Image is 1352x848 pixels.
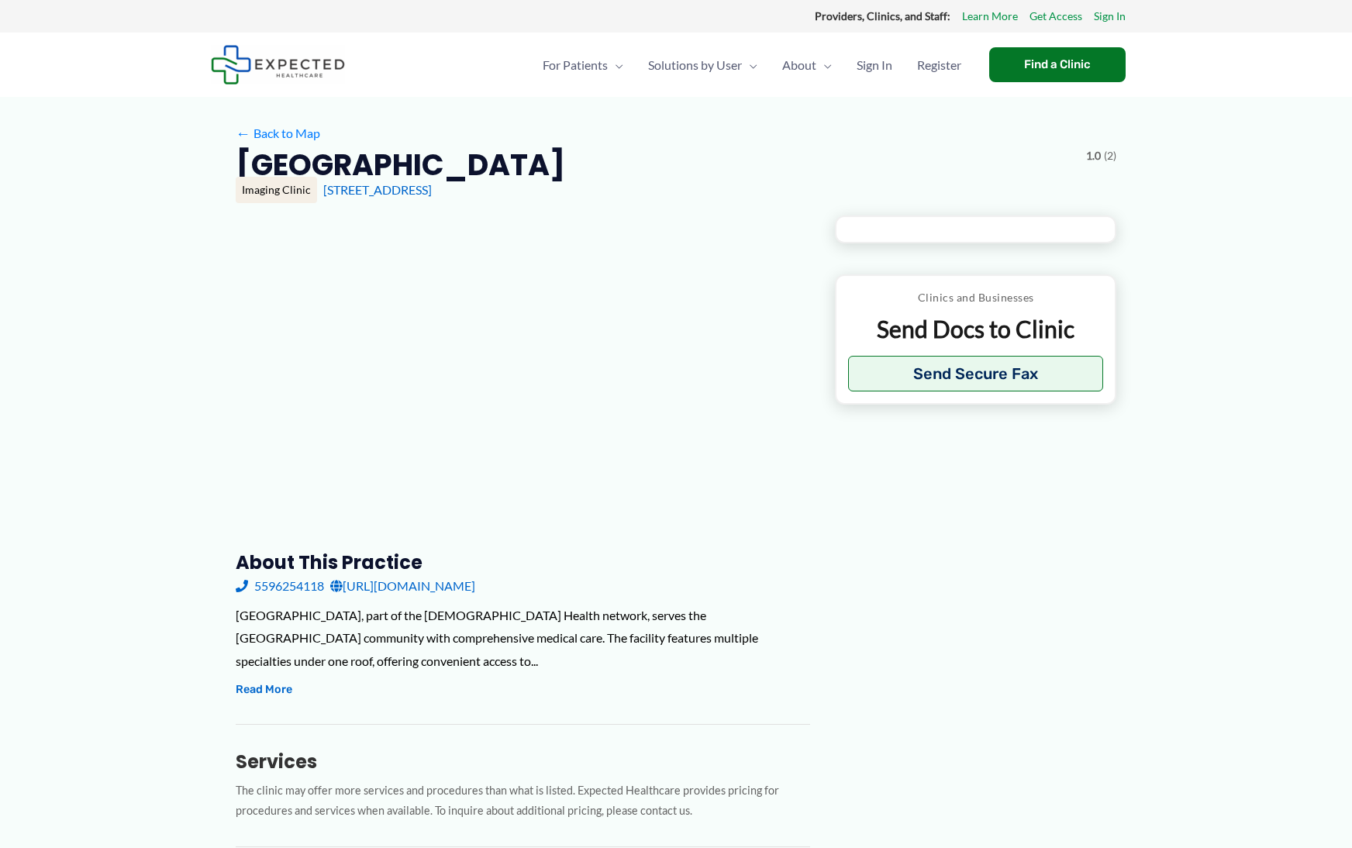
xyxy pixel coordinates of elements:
[742,38,757,92] span: Menu Toggle
[236,604,810,673] div: [GEOGRAPHIC_DATA], part of the [DEMOGRAPHIC_DATA] Health network, serves the [GEOGRAPHIC_DATA] co...
[848,288,1103,308] p: Clinics and Businesses
[989,47,1126,82] a: Find a Clinic
[236,781,810,822] p: The clinic may offer more services and procedures than what is listed. Expected Healthcare provid...
[236,122,320,145] a: ←Back to Map
[236,574,324,598] a: 5596254118
[636,38,770,92] a: Solutions by UserMenu Toggle
[1104,146,1116,166] span: (2)
[1094,6,1126,26] a: Sign In
[608,38,623,92] span: Menu Toggle
[236,550,810,574] h3: About this practice
[236,126,250,140] span: ←
[648,38,742,92] span: Solutions by User
[1086,146,1101,166] span: 1.0
[236,681,292,699] button: Read More
[782,38,816,92] span: About
[844,38,905,92] a: Sign In
[211,45,345,84] img: Expected Healthcare Logo - side, dark font, small
[236,177,317,203] div: Imaging Clinic
[815,9,950,22] strong: Providers, Clinics, and Staff:
[905,38,974,92] a: Register
[857,38,892,92] span: Sign In
[323,182,432,197] a: [STREET_ADDRESS]
[848,356,1103,391] button: Send Secure Fax
[1030,6,1082,26] a: Get Access
[816,38,832,92] span: Menu Toggle
[530,38,636,92] a: For PatientsMenu Toggle
[543,38,608,92] span: For Patients
[236,146,565,184] h2: [GEOGRAPHIC_DATA]
[770,38,844,92] a: AboutMenu Toggle
[530,38,974,92] nav: Primary Site Navigation
[236,750,810,774] h3: Services
[917,38,961,92] span: Register
[848,314,1103,344] p: Send Docs to Clinic
[962,6,1018,26] a: Learn More
[330,574,475,598] a: [URL][DOMAIN_NAME]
